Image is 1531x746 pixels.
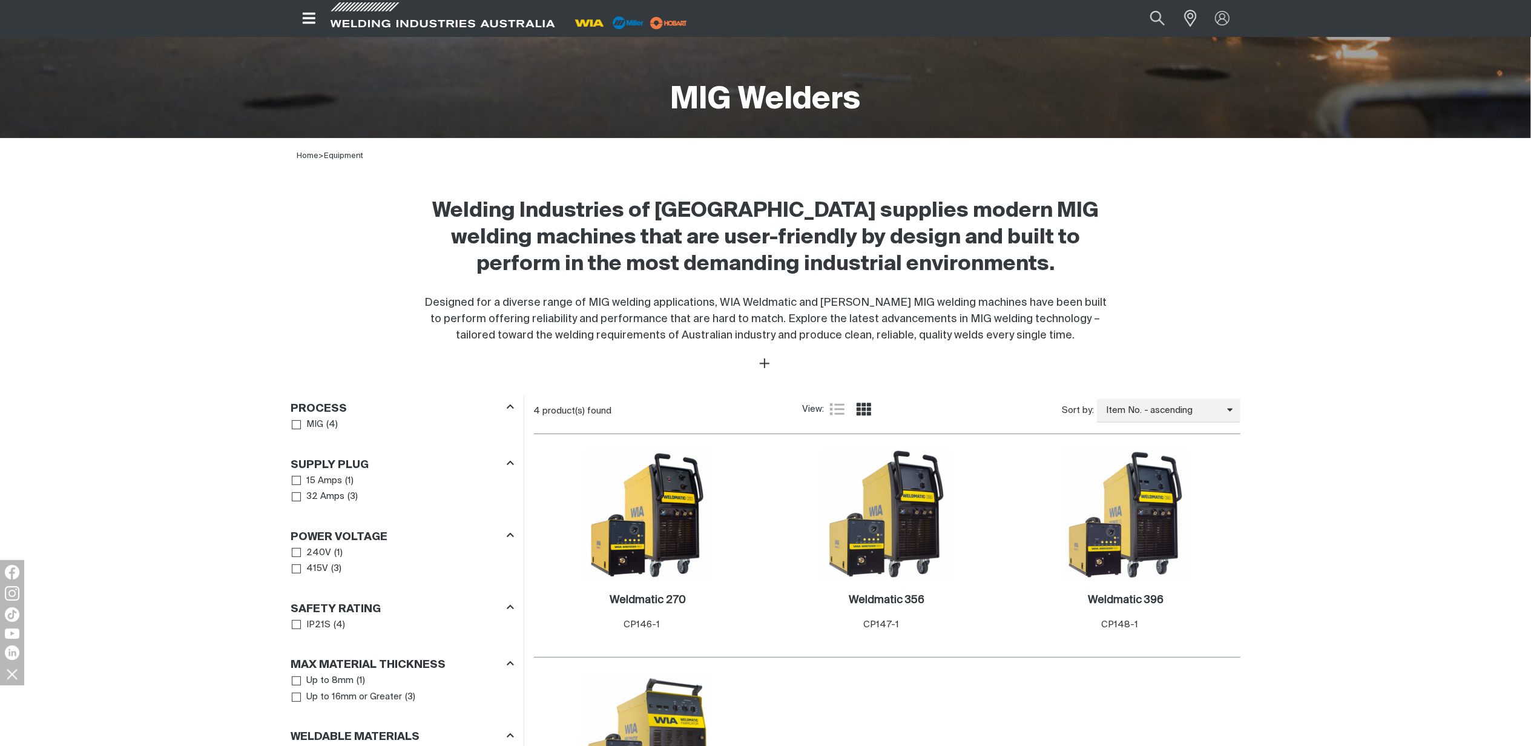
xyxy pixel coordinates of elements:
span: > [319,152,324,160]
img: LinkedIn [5,645,19,660]
ul: Safety Rating [292,617,513,633]
span: MIG [306,418,323,432]
span: View: [802,403,824,417]
h1: MIG Welders [671,81,861,120]
h3: Max Material Thickness [291,658,446,672]
button: Search products [1137,5,1178,32]
span: 15 Amps [306,474,342,488]
div: Safety Rating [291,600,514,616]
span: Designed for a diverse range of MIG welding applications, WIA Weldmatic and [PERSON_NAME] MIG wel... [424,297,1107,341]
h3: Process [291,402,347,416]
span: ( 4 ) [326,418,338,432]
a: Equipment [324,152,364,160]
span: CP147-1 [863,620,899,629]
span: ( 1 ) [357,674,365,688]
img: miller [647,14,691,32]
a: List view [830,402,845,417]
ul: Process [292,417,513,433]
img: Weldmatic 270 [583,450,713,579]
a: 415V [292,561,329,577]
ul: Supply Plug [292,473,513,505]
div: Max Material Thickness [291,656,514,673]
span: ( 3 ) [331,562,341,576]
a: Home [297,152,319,160]
img: Weldmatic 356 [822,450,952,579]
img: TikTok [5,607,19,622]
h2: Weldmatic 396 [1088,595,1164,606]
h2: Weldmatic 356 [849,595,924,606]
img: Weldmatic 396 [1061,450,1191,579]
img: Facebook [5,565,19,579]
h3: Weldable Materials [291,730,420,744]
span: 240V [306,546,331,560]
a: IP21S [292,617,331,633]
span: ( 3 ) [405,690,415,704]
img: YouTube [5,629,19,639]
div: 4 [534,405,803,417]
span: product(s) found [543,406,612,415]
section: Product list controls [534,395,1240,426]
a: 240V [292,545,332,561]
span: IP21S [306,618,331,632]
a: Weldmatic 356 [849,593,924,607]
span: ( 3 ) [347,490,358,504]
span: Up to 16mm or Greater [306,690,402,704]
div: Weldable Materials [291,728,514,745]
div: Process [291,400,514,416]
span: ( 1 ) [334,546,343,560]
span: Sort by: [1062,404,1094,418]
a: Up to 8mm [292,673,354,689]
a: Weldmatic 396 [1088,593,1164,607]
input: Product name or item number... [1121,5,1177,32]
a: MIG [292,417,324,433]
h3: Safety Rating [291,602,381,616]
span: 415V [306,562,328,576]
img: Instagram [5,586,19,601]
span: CP148-1 [1102,620,1139,629]
span: CP146-1 [624,620,660,629]
div: Supply Plug [291,456,514,472]
img: hide socials [2,664,22,684]
span: 32 Amps [306,490,344,504]
a: miller [647,18,691,27]
span: ( 4 ) [334,618,345,632]
span: Up to 8mm [306,674,354,688]
a: Up to 16mm or Greater [292,689,403,705]
a: 15 Amps [292,473,343,489]
span: ( 1 ) [345,474,354,488]
div: Power Voltage [291,528,514,544]
span: Item No. - ascending [1097,404,1227,418]
a: 32 Amps [292,489,345,505]
a: Weldmatic 270 [610,593,686,607]
ul: Power Voltage [292,545,513,577]
ul: Max Material Thickness [292,673,513,705]
h3: Supply Plug [291,458,369,472]
h2: Welding Industries of [GEOGRAPHIC_DATA] supplies modern MIG welding machines that are user-friend... [424,198,1107,278]
h3: Power Voltage [291,530,388,544]
h2: Weldmatic 270 [610,595,686,606]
